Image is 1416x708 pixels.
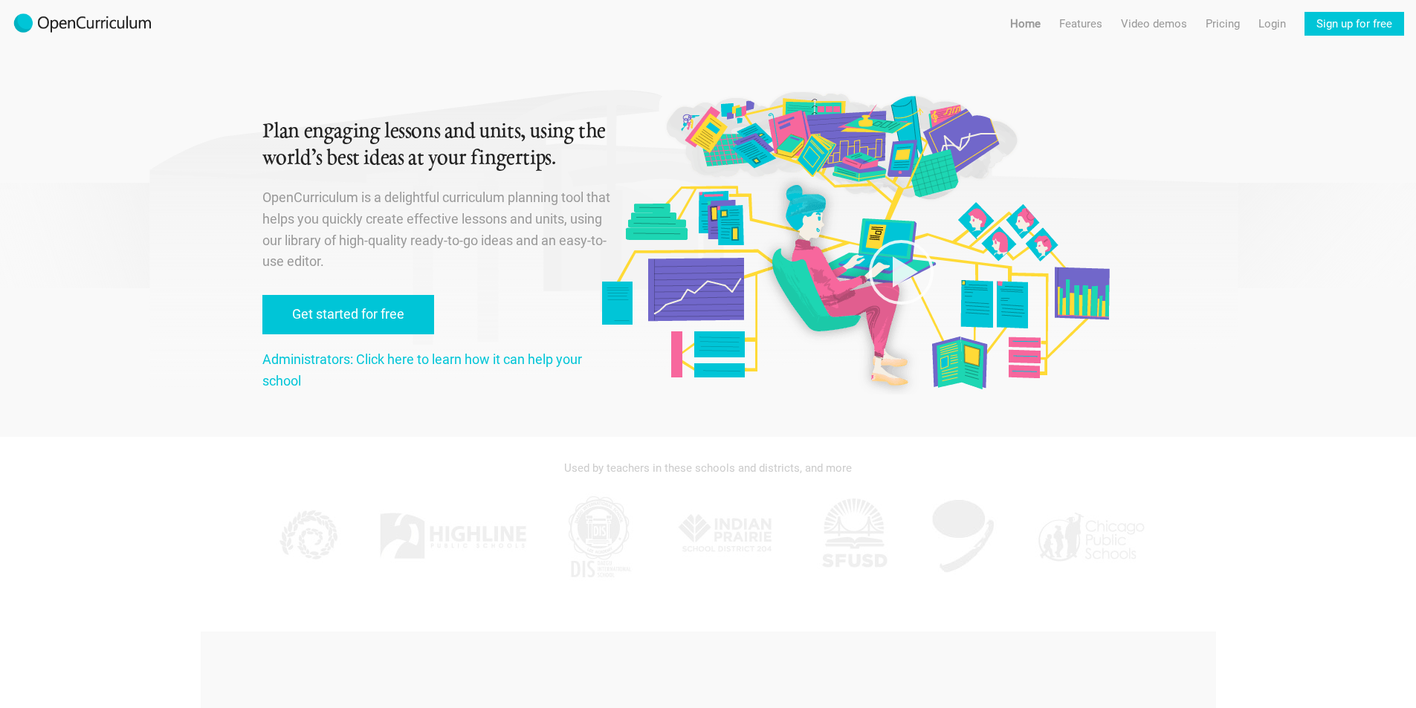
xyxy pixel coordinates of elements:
img: IPSD.jpg [670,492,782,581]
a: Administrators: Click here to learn how it can help your school [262,351,582,389]
p: OpenCurriculum is a delightful curriculum planning tool that helps you quickly create effective l... [262,187,613,273]
img: KPPCS.jpg [270,492,344,581]
img: Highline.jpg [378,492,527,581]
h1: Plan engaging lessons and units, using the world’s best ideas at your fingertips. [262,119,613,172]
img: DIS.jpg [562,492,636,581]
a: Home [1010,12,1041,36]
a: Get started for free [262,295,434,334]
a: Login [1258,12,1286,36]
img: 2017-logo-m.png [12,12,153,36]
a: Video demos [1121,12,1187,36]
img: Original illustration by Malisa Suchanya, Oakland, CA (malisasuchanya.com) [596,89,1113,394]
a: Sign up for free [1305,12,1404,36]
a: Features [1059,12,1102,36]
img: SFUSD.jpg [817,492,891,581]
div: Used by teachers in these schools and districts, and more [262,452,1154,484]
a: Pricing [1206,12,1240,36]
img: AGK.jpg [926,492,1000,581]
img: CPS.jpg [1035,492,1146,581]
